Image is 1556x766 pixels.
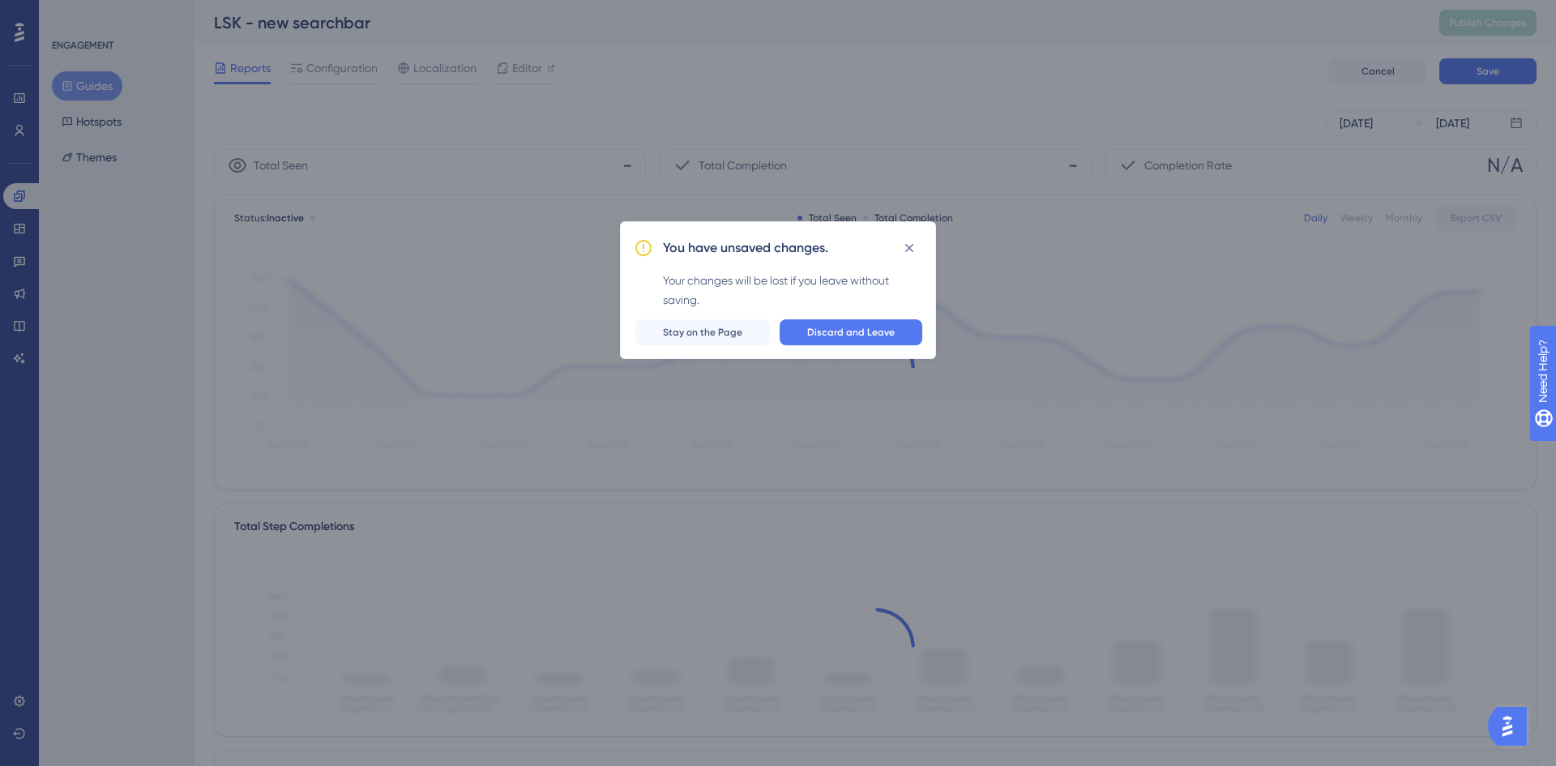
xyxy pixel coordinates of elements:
span: Stay on the Page [663,326,742,339]
div: Your changes will be lost if you leave without saving. [663,271,922,310]
iframe: UserGuiding AI Assistant Launcher [1488,702,1537,751]
span: Need Help? [38,4,101,24]
h2: You have unsaved changes. [663,238,828,258]
span: Discard and Leave [807,326,895,339]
